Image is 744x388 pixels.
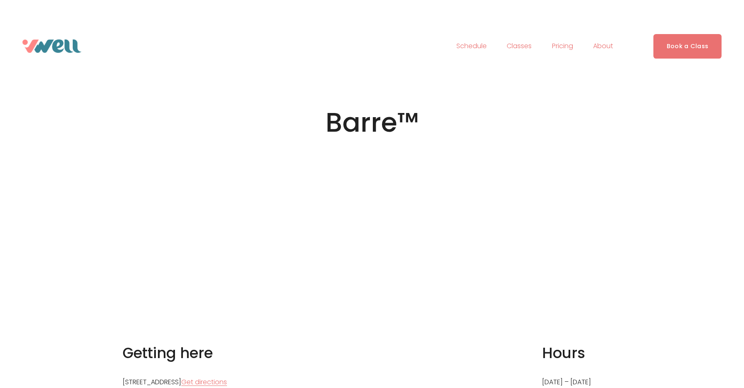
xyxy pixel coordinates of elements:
a: folder dropdown [507,39,532,53]
span: Classes [507,40,532,52]
a: folder dropdown [593,39,613,53]
h3: Hours [542,344,621,363]
a: Schedule [456,39,487,53]
img: VWell [22,39,81,53]
h3: Getting here [123,344,495,363]
a: Book a Class [653,34,722,59]
a: Pricing [552,39,573,53]
h1: Barre™ [123,106,621,139]
span: About [593,40,613,52]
